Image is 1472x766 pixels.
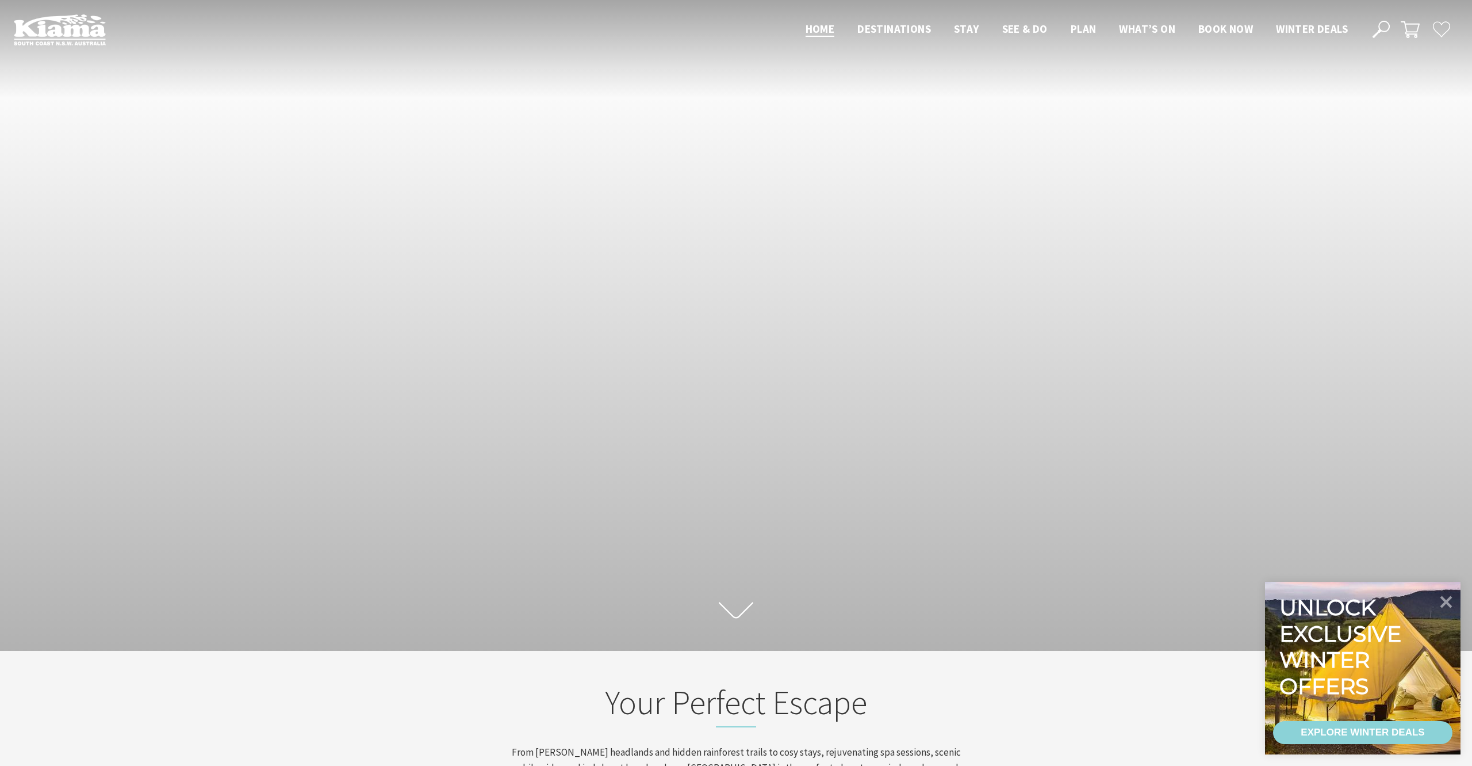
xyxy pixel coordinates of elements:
[1002,22,1048,36] span: See & Do
[1198,22,1253,36] span: Book now
[794,20,1359,39] nav: Main Menu
[857,22,931,36] span: Destinations
[1301,721,1424,744] div: EXPLORE WINTER DEALS
[1276,22,1348,36] span: Winter Deals
[806,22,835,36] span: Home
[1279,594,1406,699] div: Unlock exclusive winter offers
[1119,22,1175,36] span: What’s On
[1273,721,1452,744] a: EXPLORE WINTER DEALS
[14,14,106,45] img: Kiama Logo
[1071,22,1097,36] span: Plan
[511,683,961,727] h2: Your Perfect Escape
[954,22,979,36] span: Stay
